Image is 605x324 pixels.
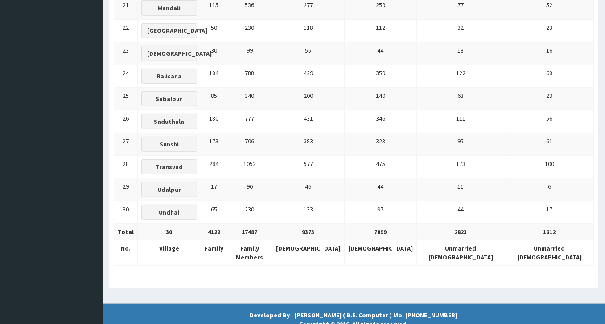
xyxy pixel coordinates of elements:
td: 180 [201,110,227,133]
th: 17487 [227,224,272,240]
td: 18 [416,42,505,65]
td: 44 [416,201,505,224]
td: 16 [505,42,594,65]
button: Mandali [141,0,197,16]
td: 55 [272,42,344,65]
td: 706 [227,133,272,156]
td: 46 [272,178,344,201]
td: 140 [344,88,416,110]
td: 1052 [227,156,272,178]
td: 6 [505,178,594,201]
th: Family [201,240,227,266]
td: 284 [201,156,227,178]
td: 788 [227,65,272,88]
td: 475 [344,156,416,178]
td: 29 [114,178,138,201]
td: 28 [114,156,138,178]
button: Sabalpur [141,91,197,106]
b: Transvad [156,163,183,171]
th: 2823 [416,224,505,240]
th: [DEMOGRAPHIC_DATA] [272,240,344,266]
td: 23 [114,42,138,65]
td: 340 [227,88,272,110]
td: 23 [505,20,594,42]
td: 32 [416,20,505,42]
td: 68 [505,65,594,88]
button: [DEMOGRAPHIC_DATA] [141,46,197,61]
td: 97 [344,201,416,224]
th: Unmarried [DEMOGRAPHIC_DATA] [416,240,505,266]
td: 359 [344,65,416,88]
td: 26 [114,110,138,133]
td: 23 [505,88,594,110]
td: 118 [272,20,344,42]
td: 122 [416,65,505,88]
td: 184 [201,65,227,88]
td: 95 [416,133,505,156]
td: 111 [416,110,505,133]
td: 431 [272,110,344,133]
b: Mandali [158,4,181,12]
b: Udalpur [157,186,181,194]
button: Saduthala [141,114,197,129]
td: 11 [416,178,505,201]
td: 44 [344,42,416,65]
td: 65 [201,201,227,224]
td: 17 [201,178,227,201]
td: 429 [272,65,344,88]
button: Undhai [141,205,197,220]
th: 9373 [272,224,344,240]
td: 85 [201,88,227,110]
td: 323 [344,133,416,156]
th: Family Members [227,240,272,266]
td: 383 [272,133,344,156]
b: Sabalpur [156,95,183,103]
b: [GEOGRAPHIC_DATA] [147,27,207,35]
td: 27 [114,133,138,156]
td: 30 [201,42,227,65]
td: 346 [344,110,416,133]
td: 61 [505,133,594,156]
td: 200 [272,88,344,110]
b: [DEMOGRAPHIC_DATA] [147,49,212,57]
td: 577 [272,156,344,178]
b: Sunshi [160,140,179,148]
th: Village [138,240,201,266]
th: 4122 [201,224,227,240]
td: 56 [505,110,594,133]
th: 30 [138,224,201,240]
td: 99 [227,42,272,65]
td: 30 [114,201,138,224]
button: Transvad [141,159,197,174]
td: 25 [114,88,138,110]
td: 777 [227,110,272,133]
button: Sunshi [141,137,197,152]
th: Unmarried [DEMOGRAPHIC_DATA] [505,240,594,266]
b: Ralisana [157,72,182,80]
td: 63 [416,88,505,110]
td: 22 [114,20,138,42]
th: 1612 [505,224,594,240]
td: 112 [344,20,416,42]
button: Udalpur [141,182,197,197]
td: 230 [227,201,272,224]
td: 44 [344,178,416,201]
th: 7899 [344,224,416,240]
button: [GEOGRAPHIC_DATA] [141,23,197,38]
td: 90 [227,178,272,201]
td: 50 [201,20,227,42]
td: 133 [272,201,344,224]
td: 17 [505,201,594,224]
td: 173 [416,156,505,178]
td: 173 [201,133,227,156]
td: 100 [505,156,594,178]
td: 24 [114,65,138,88]
button: Ralisana [141,69,197,84]
th: [DEMOGRAPHIC_DATA] [344,240,416,266]
th: Total [114,224,138,240]
b: Saduthala [154,117,185,126]
th: No. [114,240,138,266]
b: Undhai [159,208,180,216]
td: 230 [227,20,272,42]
